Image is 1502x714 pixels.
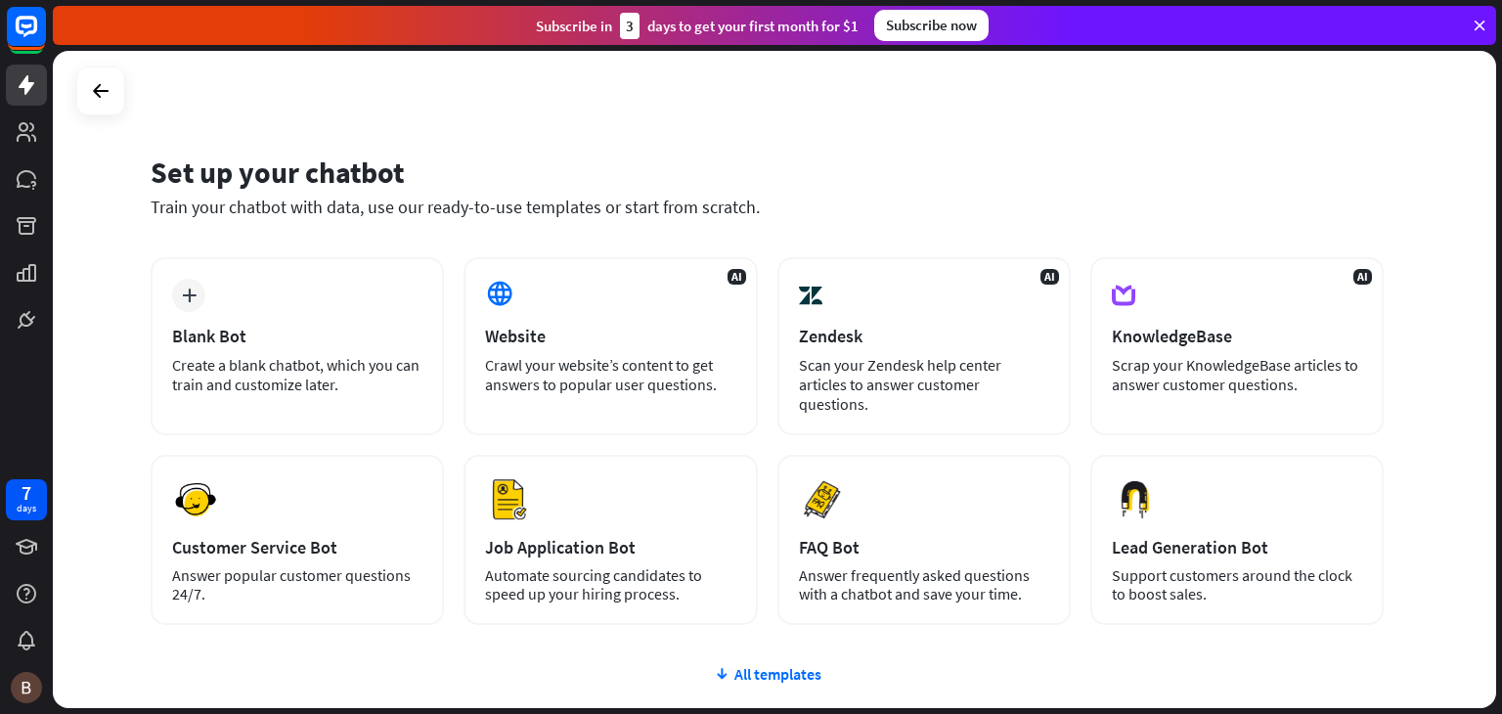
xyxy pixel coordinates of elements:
[536,13,859,39] div: Subscribe in days to get your first month for $1
[151,664,1384,684] div: All templates
[799,325,1049,347] div: Zendesk
[799,355,1049,414] div: Scan your Zendesk help center articles to answer customer questions.
[485,355,735,394] div: Crawl your website’s content to get answers to popular user questions.
[799,536,1049,558] div: FAQ Bot
[1112,536,1362,558] div: Lead Generation Bot
[485,536,735,558] div: Job Application Bot
[1112,355,1362,394] div: Scrap your KnowledgeBase articles to answer customer questions.
[17,502,36,515] div: days
[182,289,197,302] i: plus
[1353,269,1372,285] span: AI
[6,479,47,520] a: 7 days
[874,10,989,41] div: Subscribe now
[620,13,640,39] div: 3
[1112,325,1362,347] div: KnowledgeBase
[172,325,422,347] div: Blank Bot
[151,196,1384,218] div: Train your chatbot with data, use our ready-to-use templates or start from scratch.
[1112,566,1362,603] div: Support customers around the clock to boost sales.
[485,566,735,603] div: Automate sourcing candidates to speed up your hiring process.
[151,154,1384,191] div: Set up your chatbot
[1040,269,1059,285] span: AI
[728,269,746,285] span: AI
[799,566,1049,603] div: Answer frequently asked questions with a chatbot and save your time.
[172,355,422,394] div: Create a blank chatbot, which you can train and customize later.
[172,566,422,603] div: Answer popular customer questions 24/7.
[485,325,735,347] div: Website
[172,536,422,558] div: Customer Service Bot
[22,484,31,502] div: 7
